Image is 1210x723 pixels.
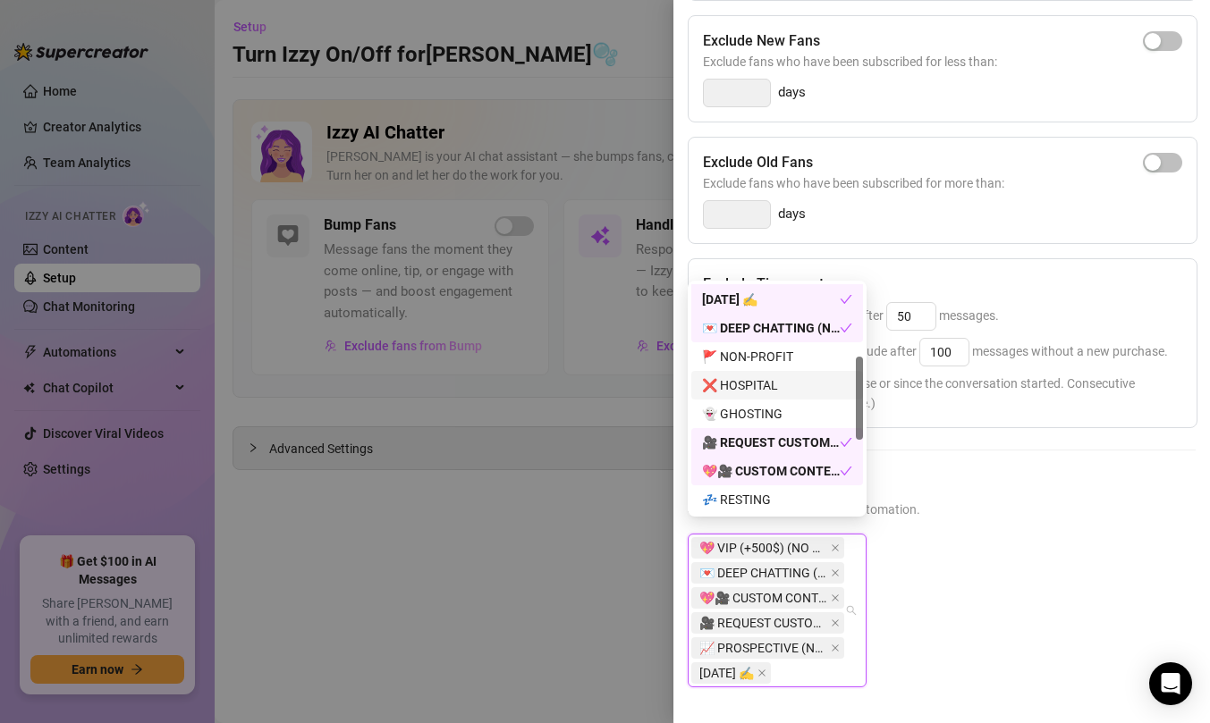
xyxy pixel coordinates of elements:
[831,643,840,652] span: close
[691,587,844,609] span: 💖🎥 CUSTOM CONTENT
[831,618,840,627] span: close
[691,399,863,428] div: 👻 GHOSTING
[703,273,844,295] h5: Exclude Time wasters
[703,152,813,173] h5: Exclude Old Fans
[778,82,806,104] span: days
[688,472,1196,496] h5: Exclude Fans Lists
[691,662,771,684] span: Today ✍️
[691,428,863,457] div: 🎥 REQUEST CUSTOM CONTENT
[691,537,844,559] span: 💖 VIP (+500$) (NO MASS DM)
[691,562,844,584] span: 💌 DEEP CHATTING (NO MASS DM)
[831,568,840,577] span: close
[778,204,806,225] span: days
[691,342,863,371] div: 🚩 NON-PROFIT
[703,52,1182,71] span: Exclude fans who have been subscribed for less than:
[702,318,840,338] div: 💌 DEEP CHATTING (NO MASS DM)
[702,461,840,481] div: 💖🎥 CUSTOM CONTENT
[691,371,863,399] div: ❌ HOSPITAL
[699,613,827,633] span: 🎥 REQUEST CUSTOM CONTENT
[699,538,827,558] span: 💖 VIP (+500$) (NO MASS DM)
[702,375,852,395] div: ❌ HOSPITAL
[699,563,827,583] span: 💌 DEEP CHATTING (NO MASS DM)
[840,436,852,449] span: check
[757,668,766,677] span: close
[840,293,852,306] span: check
[699,588,827,608] span: 💖🎥 CUSTOM CONTENT
[702,433,840,452] div: 🎥 REQUEST CUSTOM CONTENT
[691,485,863,514] div: 💤 RESTING
[703,374,1182,413] span: (Either since their last purchase or since the conversation started. Consecutive messages are cou...
[691,285,863,314] div: Today ✍️
[702,347,852,366] div: 🚩 NON-PROFIT
[831,593,840,602] span: close
[702,290,840,309] div: [DATE] ✍️
[691,457,863,485] div: 💖🎥 CUSTOM CONTENT
[691,314,863,342] div: 💌 DEEP CHATTING (NO MASS DM)
[703,344,1168,358] span: If they have spent before, exclude after messages without a new purchase.
[703,173,1182,193] span: Exclude fans who have been subscribed for more than:
[691,612,844,634] span: 🎥 REQUEST CUSTOM CONTENT
[840,465,852,477] span: check
[688,500,1196,519] span: Select lists to exclude from AI automation.
[831,543,840,552] span: close
[702,490,852,509] div: 💤 RESTING
[703,30,820,52] h5: Exclude New Fans
[691,637,844,659] span: 📈 PROSPECTIVE (NO MASS DM)
[699,638,827,658] span: 📈 PROSPECTIVE (NO MASS DM)
[699,663,754,683] span: [DATE] ✍️
[702,404,852,424] div: 👻 GHOSTING
[840,322,852,334] span: check
[1149,662,1192,705] div: Open Intercom Messenger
